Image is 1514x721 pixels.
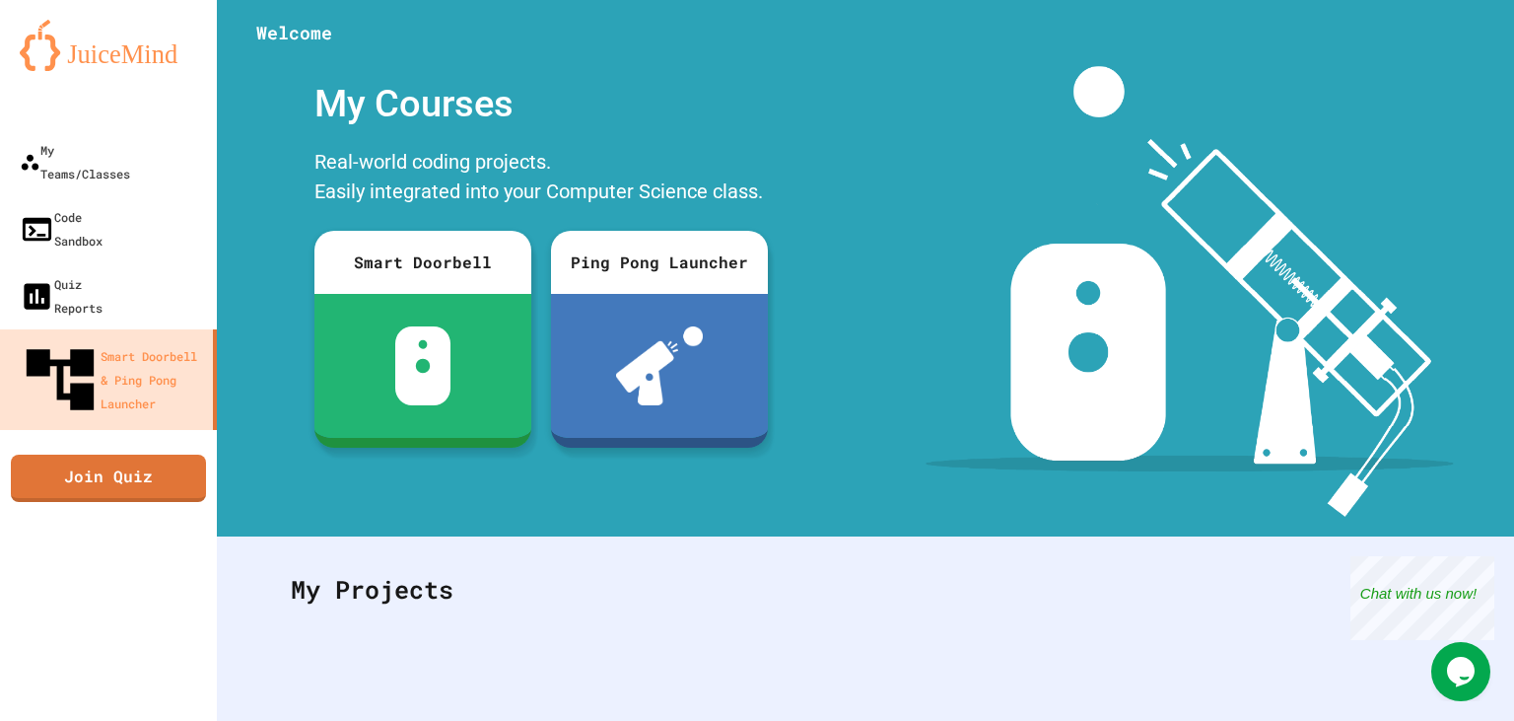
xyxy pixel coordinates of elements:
img: logo-orange.svg [20,20,197,71]
div: Real-world coding projects. Easily integrated into your Computer Science class. [305,142,778,216]
a: Join Quiz [11,455,206,502]
iframe: chat widget [1350,556,1494,640]
div: Code Sandbox [20,205,103,252]
div: Smart Doorbell [314,231,531,294]
div: My Courses [305,66,778,142]
div: My Teams/Classes [20,138,130,185]
div: Quiz Reports [20,272,103,320]
img: ppl-with-ball.png [616,326,704,405]
img: banner-image-my-projects.png [926,66,1454,517]
div: Smart Doorbell & Ping Pong Launcher [20,339,205,420]
img: sdb-white.svg [395,326,451,405]
iframe: chat widget [1431,642,1494,701]
div: Ping Pong Launcher [551,231,768,294]
div: My Projects [271,551,1460,628]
